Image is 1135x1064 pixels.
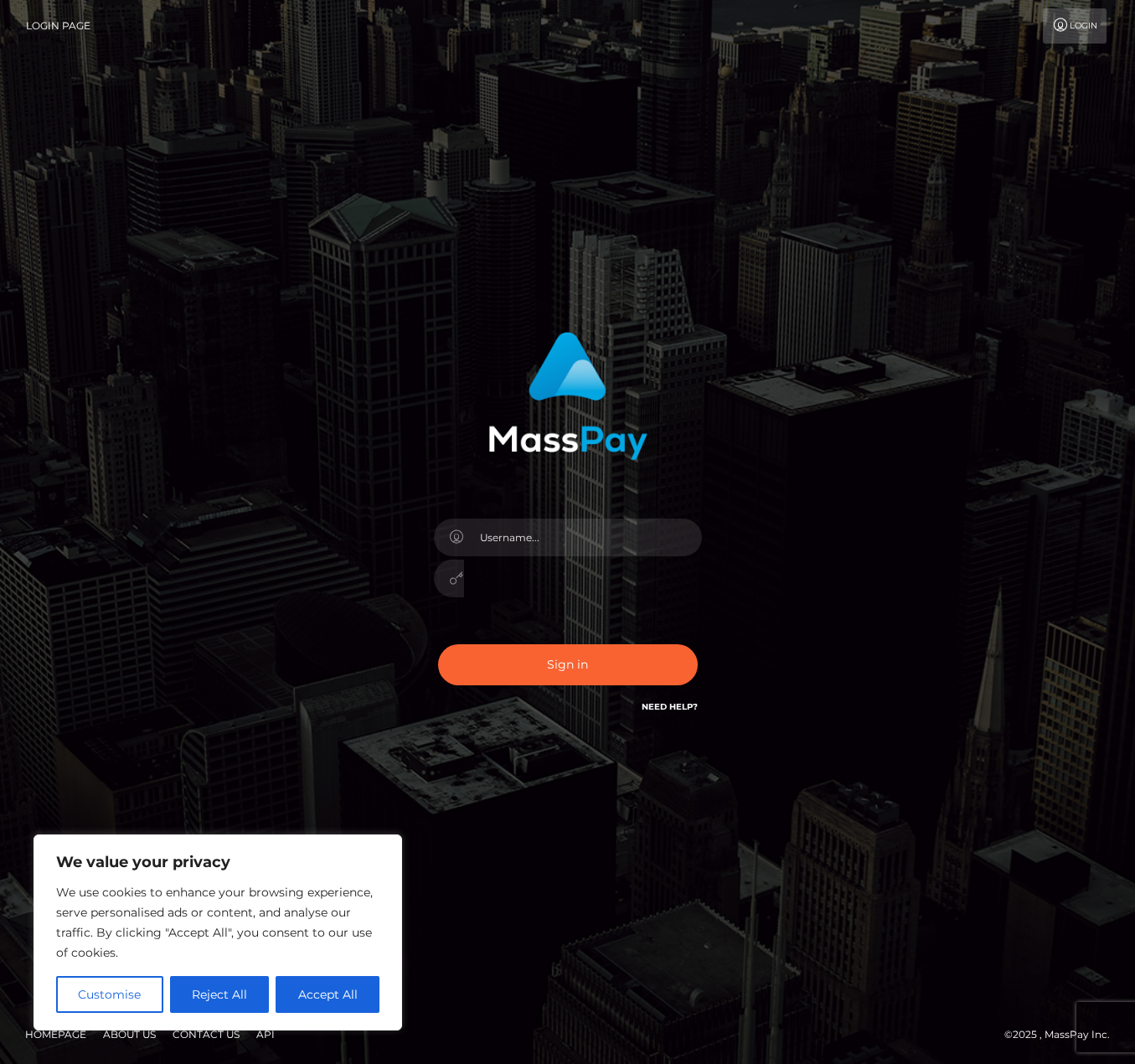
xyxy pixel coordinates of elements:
a: Login [1043,8,1107,44]
p: We use cookies to enhance your browsing experience, serve personalised ads or content, and analys... [56,882,379,963]
a: Need Help? [642,701,698,712]
button: Reject All [170,976,270,1013]
a: Login Page [26,8,90,44]
p: We value your privacy [56,852,379,872]
input: Username... [464,519,702,556]
a: Contact Us [166,1021,246,1047]
button: Sign in [438,644,698,685]
a: Homepage [18,1021,93,1047]
img: MassPay Login [488,332,647,460]
div: We value your privacy [34,834,402,1030]
button: Customise [56,976,163,1013]
a: API [250,1021,281,1047]
div: © 2025 , MassPay Inc. [1004,1025,1122,1044]
button: Accept All [276,976,379,1013]
a: About Us [96,1021,163,1047]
